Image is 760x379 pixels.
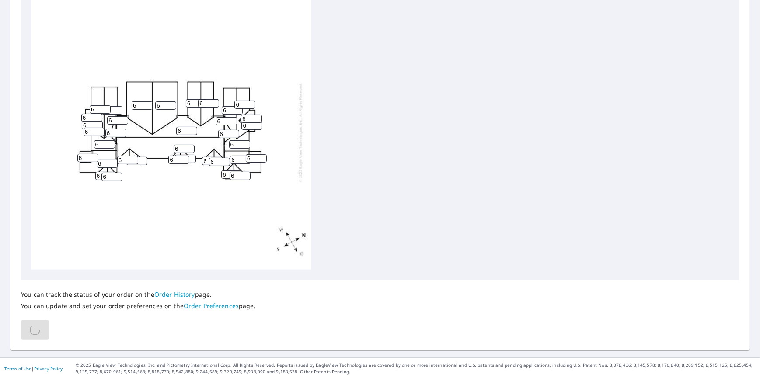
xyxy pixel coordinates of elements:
[34,365,63,372] a: Privacy Policy
[4,366,63,371] p: |
[76,362,756,375] p: © 2025 Eagle View Technologies, Inc. and Pictometry International Corp. All Rights Reserved. Repo...
[154,290,195,299] a: Order History
[21,291,256,299] p: You can track the status of your order on the page.
[4,365,31,372] a: Terms of Use
[21,302,256,310] p: You can update and set your order preferences on the page.
[184,302,239,310] a: Order Preferences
